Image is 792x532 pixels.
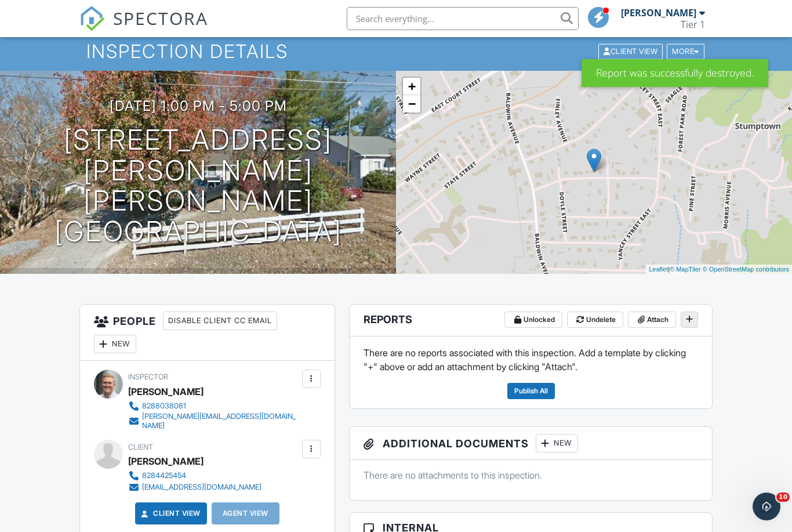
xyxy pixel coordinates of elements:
[80,305,335,361] h3: People
[142,412,299,430] div: [PERSON_NAME][EMAIL_ADDRESS][DOMAIN_NAME]
[582,59,768,87] div: Report was successfully destroyed.
[350,427,712,460] h3: Additional Documents
[128,482,261,493] a: [EMAIL_ADDRESS][DOMAIN_NAME]
[621,7,696,19] div: [PERSON_NAME]
[19,125,377,247] h1: [STREET_ADDRESS][PERSON_NAME] [PERSON_NAME][GEOGRAPHIC_DATA]
[128,400,299,412] a: 8288038081
[681,19,705,30] div: Tier 1
[128,412,299,430] a: [PERSON_NAME][EMAIL_ADDRESS][DOMAIN_NAME]
[139,508,201,519] a: Client View
[776,493,790,502] span: 10
[110,98,287,114] h3: [DATE] 1:00 pm - 5:00 pm
[649,266,668,273] a: Leaflet
[646,265,792,274] div: |
[667,44,704,59] div: More
[128,443,153,451] span: Client
[128,453,204,470] div: [PERSON_NAME]
[128,372,168,381] span: Inspector
[536,434,578,453] div: New
[113,6,208,30] span: SPECTORA
[79,16,208,40] a: SPECTORA
[403,78,420,95] a: Zoom in
[94,335,136,353] div: New
[347,7,579,30] input: Search everything...
[598,44,663,59] div: Client View
[142,483,261,492] div: [EMAIL_ADDRESS][DOMAIN_NAME]
[79,6,105,31] img: The Best Home Inspection Software - Spectora
[142,471,186,480] div: 8284425454
[597,46,666,55] a: Client View
[403,95,420,113] a: Zoom out
[163,312,277,330] div: Disable Client CC Email
[86,41,705,61] h1: Inspection Details
[670,266,701,273] a: © MapTiler
[128,383,204,400] div: [PERSON_NAME]
[128,470,261,482] a: 8284425454
[753,493,780,520] iframe: Intercom live chat
[142,401,186,411] div: 8288038081
[703,266,789,273] a: © OpenStreetMap contributors
[364,469,698,482] p: There are no attachments to this inspection.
